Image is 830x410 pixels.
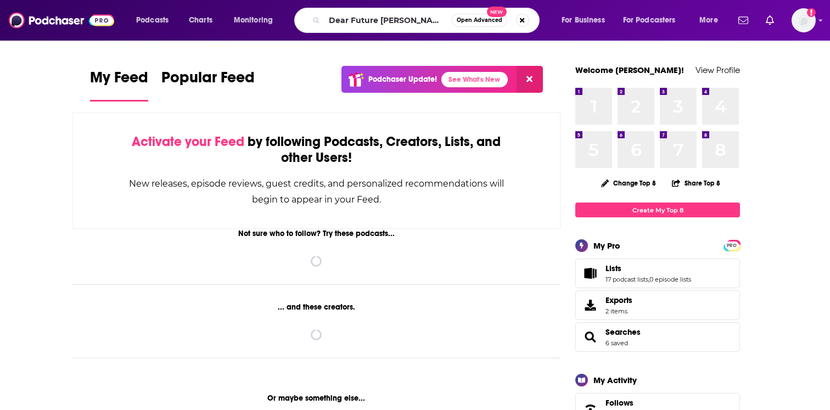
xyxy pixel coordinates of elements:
[605,327,641,337] a: Searches
[593,375,637,385] div: My Activity
[579,266,601,281] a: Lists
[575,290,740,320] a: Exports
[575,65,684,75] a: Welcome [PERSON_NAME]!
[605,295,632,305] span: Exports
[725,241,738,250] span: PRO
[792,8,816,32] button: Show profile menu
[487,7,507,17] span: New
[575,322,740,352] span: Searches
[593,240,620,251] div: My Pro
[595,176,663,190] button: Change Top 8
[575,203,740,217] a: Create My Top 8
[579,297,601,313] span: Exports
[605,263,621,273] span: Lists
[692,12,732,29] button: open menu
[807,8,816,17] svg: Email not verified
[605,263,691,273] a: Lists
[575,259,740,288] span: Lists
[441,72,508,87] a: See What's New
[368,75,437,84] p: Podchaser Update!
[161,68,255,93] span: Popular Feed
[605,307,632,315] span: 2 items
[648,276,649,283] span: ,
[554,12,619,29] button: open menu
[605,339,628,347] a: 6 saved
[725,241,738,249] a: PRO
[90,68,148,102] a: My Feed
[792,8,816,32] img: User Profile
[605,398,706,408] a: Follows
[699,13,718,28] span: More
[72,394,560,403] div: Or maybe something else...
[72,229,560,238] div: Not sure who to follow? Try these podcasts...
[128,12,183,29] button: open menu
[761,11,778,30] a: Show notifications dropdown
[161,68,255,102] a: Popular Feed
[189,13,212,28] span: Charts
[182,12,219,29] a: Charts
[324,12,452,29] input: Search podcasts, credits, & more...
[234,13,273,28] span: Monitoring
[696,65,740,75] a: View Profile
[305,8,550,33] div: Search podcasts, credits, & more...
[649,276,691,283] a: 0 episode lists
[128,176,505,207] div: New releases, episode reviews, guest credits, and personalized recommendations will begin to appe...
[616,12,692,29] button: open menu
[132,133,244,150] span: Activate your Feed
[128,134,505,166] div: by following Podcasts, Creators, Lists, and other Users!
[9,10,114,31] img: Podchaser - Follow, Share and Rate Podcasts
[90,68,148,93] span: My Feed
[562,13,605,28] span: For Business
[579,329,601,345] a: Searches
[605,276,648,283] a: 17 podcast lists
[623,13,676,28] span: For Podcasters
[136,13,169,28] span: Podcasts
[792,8,816,32] span: Logged in as EllaRoseMurphy
[226,12,287,29] button: open menu
[457,18,502,23] span: Open Advanced
[452,14,507,27] button: Open AdvancedNew
[605,398,633,408] span: Follows
[734,11,753,30] a: Show notifications dropdown
[671,172,721,194] button: Share Top 8
[72,302,560,312] div: ... and these creators.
